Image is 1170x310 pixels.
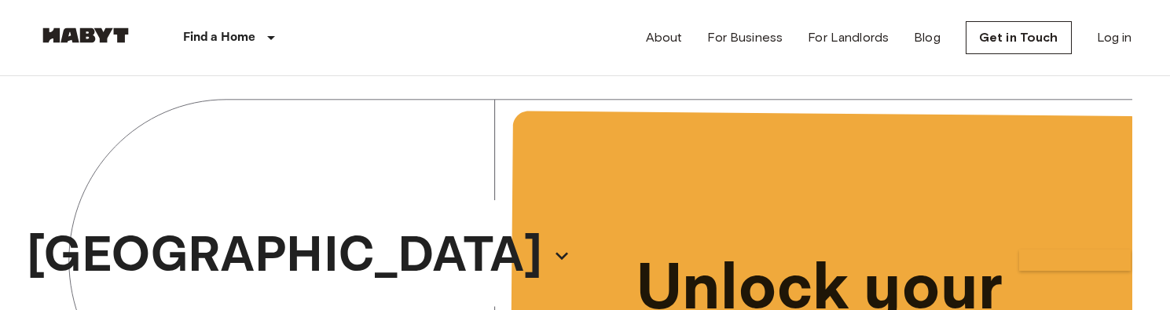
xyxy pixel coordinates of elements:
[39,27,133,43] img: Habyt
[914,28,941,47] a: Blog
[707,28,783,47] a: For Business
[27,218,542,294] p: [GEOGRAPHIC_DATA]
[183,28,256,47] p: Find a Home
[646,28,683,47] a: About
[808,28,889,47] a: For Landlords
[1097,28,1132,47] a: Log in
[966,21,1072,54] a: Get in Touch
[20,213,577,298] button: [GEOGRAPHIC_DATA]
